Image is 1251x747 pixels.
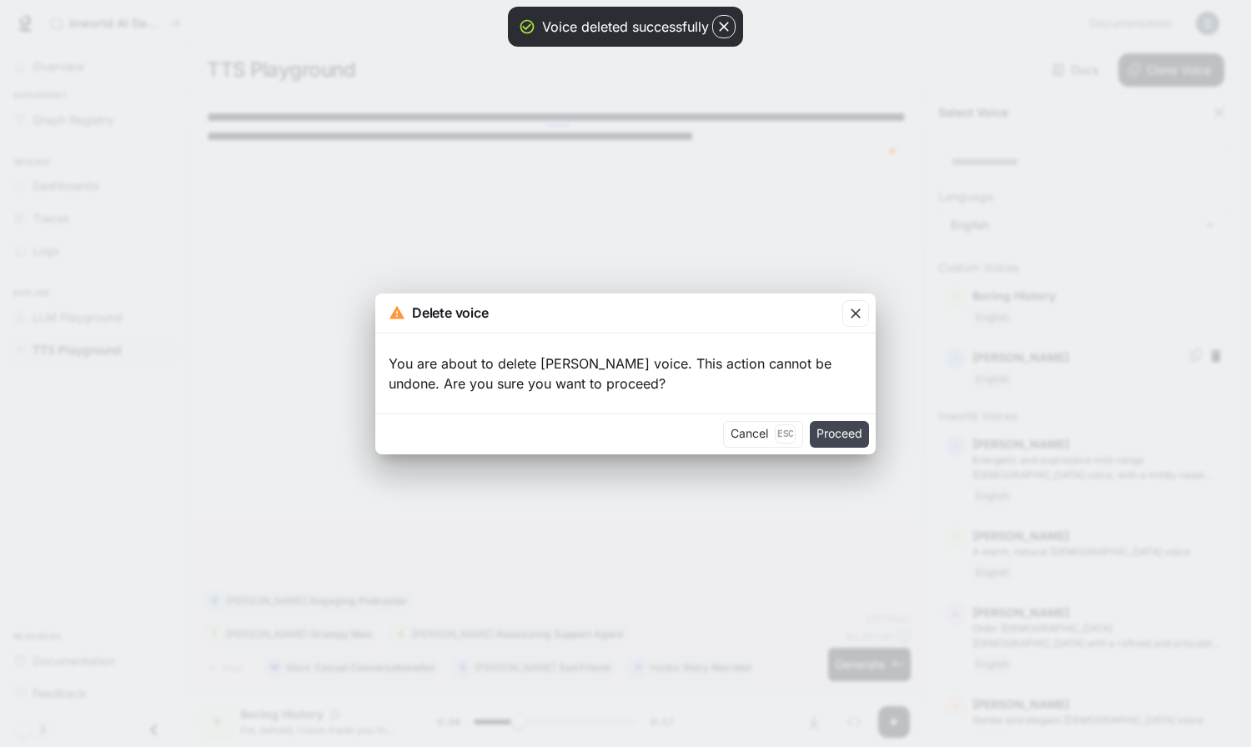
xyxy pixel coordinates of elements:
div: Voice deleted successfully [542,17,709,37]
button: Proceed [810,421,869,448]
p: Delete voice [412,303,489,323]
pre: You are about to delete [PERSON_NAME] voice. This action cannot be undone. Are you sure you want ... [389,340,862,407]
button: CancelEsc [723,421,803,448]
p: Esc [775,424,796,443]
